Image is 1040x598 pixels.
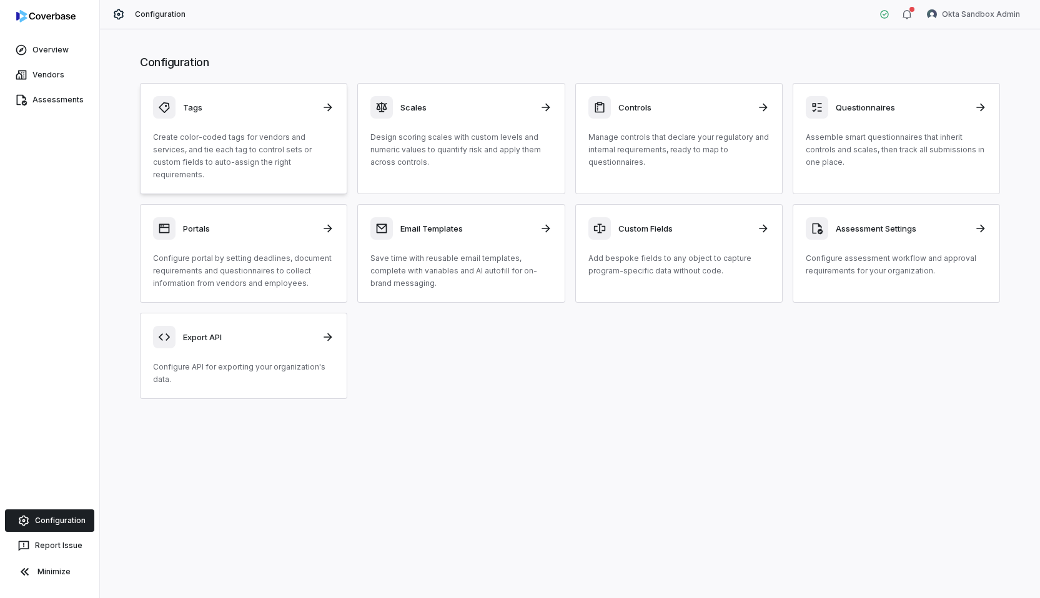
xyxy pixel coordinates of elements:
[575,204,783,303] a: Custom FieldsAdd bespoke fields to any object to capture program-specific data without code.
[153,131,334,181] p: Create color-coded tags for vendors and services, and tie each tag to control sets or custom fiel...
[2,39,97,61] a: Overview
[2,89,97,111] a: Assessments
[588,131,770,169] p: Manage controls that declare your regulatory and internal requirements, ready to map to questionn...
[183,223,314,234] h3: Portals
[183,331,314,343] h3: Export API
[927,9,937,19] img: Okta Sandbox Admin avatar
[588,252,770,277] p: Add bespoke fields to any object to capture program-specific data without code.
[793,83,1000,194] a: QuestionnairesAssemble smart questionnaires that inherit controls and scales, then track all subm...
[400,102,532,113] h3: Scales
[400,223,532,234] h3: Email Templates
[942,9,1020,19] span: Okta Sandbox Admin
[135,9,186,19] span: Configuration
[2,64,97,86] a: Vendors
[153,361,334,386] p: Configure API for exporting your organization's data.
[183,102,314,113] h3: Tags
[140,313,347,399] a: Export APIConfigure API for exporting your organization's data.
[370,252,552,290] p: Save time with reusable email templates, complete with variables and AI autofill for on-brand mes...
[575,83,783,194] a: ControlsManage controls that declare your regulatory and internal requirements, ready to map to q...
[5,509,94,532] a: Configuration
[370,131,552,169] p: Design scoring scales with custom levels and numeric values to quantify risk and apply them acros...
[806,131,987,169] p: Assemble smart questionnaires that inherit controls and scales, then track all submissions in one...
[140,54,1000,71] h1: Configuration
[5,559,94,584] button: Minimize
[806,252,987,277] p: Configure assessment workflow and approval requirements for your organization.
[357,83,565,194] a: ScalesDesign scoring scales with custom levels and numeric values to quantify risk and apply them...
[836,102,967,113] h3: Questionnaires
[618,223,750,234] h3: Custom Fields
[153,252,334,290] p: Configure portal by setting deadlines, document requirements and questionnaires to collect inform...
[140,204,347,303] a: PortalsConfigure portal by setting deadlines, document requirements and questionnaires to collect...
[16,10,76,22] img: logo-D7KZi-bG.svg
[836,223,967,234] h3: Assessment Settings
[919,5,1028,24] button: Okta Sandbox Admin avatarOkta Sandbox Admin
[5,534,94,557] button: Report Issue
[357,204,565,303] a: Email TemplatesSave time with reusable email templates, complete with variables and AI autofill f...
[140,83,347,194] a: TagsCreate color-coded tags for vendors and services, and tie each tag to control sets or custom ...
[618,102,750,113] h3: Controls
[793,204,1000,303] a: Assessment SettingsConfigure assessment workflow and approval requirements for your organization.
